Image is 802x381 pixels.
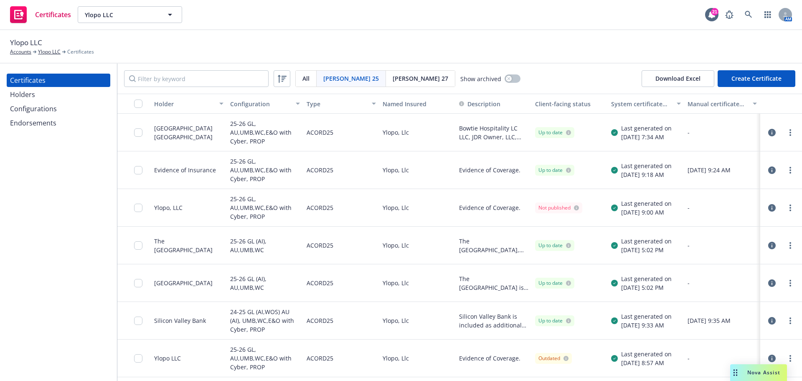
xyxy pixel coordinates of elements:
[538,355,569,362] div: Outdated
[379,114,455,151] div: Ylopo, Llc
[688,241,757,250] div: -
[538,166,571,174] div: Up to date
[10,116,56,130] div: Endorsements
[459,354,520,363] button: Evidence of Coverage.
[621,312,672,321] div: Last generated on
[688,354,757,363] div: -
[642,70,714,87] span: Download Excel
[307,307,333,334] div: ACORD25
[379,189,455,227] div: Ylopo, Llc
[759,6,776,23] a: Switch app
[621,274,672,283] div: Last generated on
[10,88,35,101] div: Holders
[124,70,269,87] input: Filter by keyword
[785,165,795,175] a: more
[721,6,738,23] a: Report a Bug
[230,232,299,259] div: 25-26 GL (AI), AU,UMB,WC
[7,116,110,130] a: Endorsements
[230,100,290,108] div: Configuration
[379,264,455,302] div: Ylopo, Llc
[621,170,672,179] div: [DATE] 9:18 AM
[307,119,333,146] div: ACORD25
[747,369,780,376] span: Nova Assist
[78,6,182,23] button: Ylopo LLC
[621,237,672,245] div: Last generated on
[307,232,333,259] div: ACORD25
[230,156,299,184] div: 25-26 GL, AU,UMB,WC,E&O with Cyber, PROP
[134,279,142,287] input: Toggle Row Selected
[740,6,757,23] a: Search
[730,364,787,381] button: Nova Assist
[38,48,61,56] a: Ylopo LLC
[459,166,520,174] span: Evidence of Coverage.
[459,237,528,254] button: The [GEOGRAPHIC_DATA], Licensor, and the City of [GEOGRAPHIC_DATA] are included as an additional ...
[154,124,223,141] div: [GEOGRAPHIC_DATA] [GEOGRAPHIC_DATA]
[230,194,299,221] div: 25-26 GL, AU,UMB,WC,E&O with Cyber, PROP
[154,316,206,325] div: Silicon Valley Bank
[688,316,757,325] div: [DATE] 9:35 AM
[10,48,31,56] a: Accounts
[67,48,94,56] span: Certificates
[538,279,571,287] div: Up to date
[10,37,42,48] span: Ylopo LLC
[785,128,795,138] a: more
[134,166,142,174] input: Toggle Row Selected
[134,317,142,325] input: Toggle Row Selected
[154,166,216,174] div: Evidence of Insurance
[230,269,299,297] div: 25-26 GL (AI), AU,UMB,WC
[307,269,333,297] div: ACORD25
[711,8,718,15] div: 21
[307,100,367,108] div: Type
[154,237,223,254] div: The [GEOGRAPHIC_DATA]
[608,94,684,114] button: System certificate last generated
[621,283,672,292] div: [DATE] 5:02 PM
[134,241,142,250] input: Toggle Row Selected
[535,100,604,108] div: Client-facing status
[134,100,142,108] input: Select all
[151,94,227,114] button: Holder
[538,129,571,136] div: Up to date
[621,161,672,170] div: Last generated on
[379,151,455,189] div: Ylopo, Llc
[230,345,299,372] div: 25-26 GL, AU,UMB,WC,E&O with Cyber, PROP
[379,340,455,377] div: Ylopo, Llc
[134,128,142,137] input: Toggle Row Selected
[621,124,672,133] div: Last generated on
[154,203,183,212] div: Ylopo, LLC
[688,128,757,137] div: -
[154,279,213,287] div: [GEOGRAPHIC_DATA]
[7,74,110,87] a: Certificates
[785,316,795,326] a: more
[459,312,528,330] button: Silicon Valley Bank is included as additional insured with respect to General Liability and Umbre...
[718,70,795,87] button: Create Certificate
[227,94,303,114] button: Configuration
[538,204,579,212] div: Not published
[459,274,528,292] span: The [GEOGRAPHIC_DATA] is included as an additional insured as required by a written contract with...
[393,74,448,83] span: [PERSON_NAME] 27
[303,94,379,114] button: Type
[730,364,741,381] div: Drag to move
[134,204,142,212] input: Toggle Row Selected
[307,156,333,184] div: ACORD25
[621,245,672,254] div: [DATE] 5:02 PM
[621,321,672,330] div: [DATE] 9:33 AM
[307,194,333,221] div: ACORD25
[621,208,672,217] div: [DATE] 9:00 AM
[684,94,760,114] button: Manual certificate last generated
[621,358,672,367] div: [DATE] 8:57 AM
[85,10,157,19] span: Ylopo LLC
[323,74,379,83] span: [PERSON_NAME] 25
[459,203,520,212] button: Evidence of Coverage.
[459,124,528,141] button: Bowtie Hospitality LC LLC, JDR Owner, LLC, and their affiliates and subsidiaries are included as ...
[621,133,672,141] div: [DATE] 7:34 AM
[379,94,455,114] button: Named Insured
[307,345,333,372] div: ACORD25
[230,307,299,334] div: 24-25 GL (AI,WOS) AU (AI), UMB,WC,E&O with Cyber, PROP
[460,74,501,83] span: Show archived
[688,166,757,174] div: [DATE] 9:24 AM
[302,74,310,83] span: All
